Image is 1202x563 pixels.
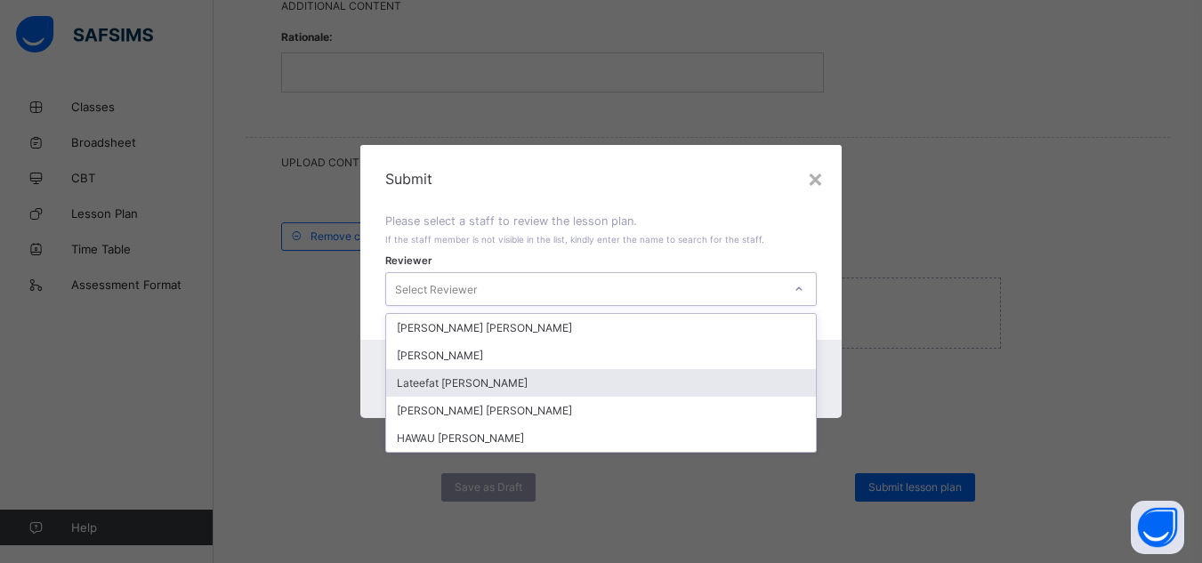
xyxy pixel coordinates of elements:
div: [PERSON_NAME] [PERSON_NAME] [386,314,815,342]
div: Lateefat [PERSON_NAME] [386,369,815,397]
div: [PERSON_NAME] [386,342,815,369]
div: × [807,163,824,193]
div: Select Reviewer [395,272,477,306]
span: Submit [385,170,816,188]
div: HAWAU [PERSON_NAME] [386,424,815,452]
span: Please select a staff to review the lesson plan. [385,214,637,228]
button: Open asap [1131,501,1184,554]
div: [PERSON_NAME] [PERSON_NAME] [386,397,815,424]
span: Reviewer [385,254,432,267]
span: If the staff member is not visible in the list, kindly enter the name to search for the staff. [385,234,764,245]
